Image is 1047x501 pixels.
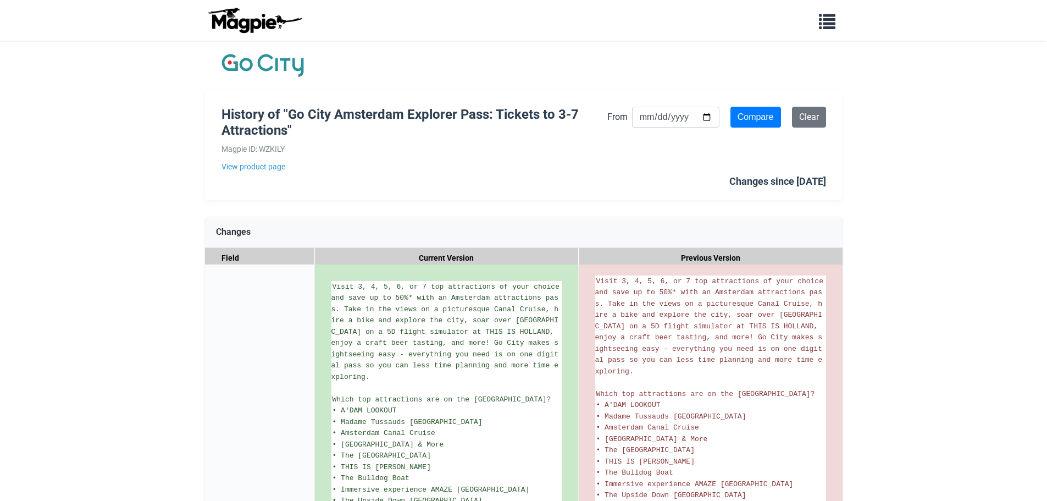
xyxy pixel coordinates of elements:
[596,469,673,477] span: • The Bulldog Boat
[596,491,746,499] span: • The Upside Down [GEOGRAPHIC_DATA]
[596,412,746,421] span: • Madame Tussauds [GEOGRAPHIC_DATA]
[333,486,530,494] span: • Immersive experience AMAZE [GEOGRAPHIC_DATA]
[331,283,564,381] span: Visit 3, 4, 5, 6, or 7 top attractions of your choice and save up to 50%* with an Amsterdam attra...
[205,217,843,248] div: Changes
[607,110,628,124] label: From
[596,401,661,409] span: • A'DAM LOOKOUT
[221,52,304,79] img: Company Logo
[579,248,843,268] div: Previous Version
[792,107,826,128] a: Clear
[596,458,695,466] span: • THIS IS [PERSON_NAME]
[333,395,551,404] span: Which top attractions are on the [GEOGRAPHIC_DATA]?
[221,161,607,173] a: View product page
[221,143,607,155] div: Magpie ID: WZKILY
[333,452,431,460] span: • The [GEOGRAPHIC_DATA]
[729,174,826,190] div: Changes since [DATE]
[596,435,708,443] span: • [GEOGRAPHIC_DATA] & More
[221,107,607,139] h1: History of "Go City Amsterdam Explorer Pass: Tickets to 3-7 Attractions"
[205,248,315,268] div: Field
[333,429,435,437] span: • Amsterdam Canal Cruise
[596,480,794,488] span: • Immersive experience AMAZE [GEOGRAPHIC_DATA]
[205,7,304,34] img: logo-ab69f6fb50320c5b225c76a69d11143b.png
[596,446,695,454] span: • The [GEOGRAPHIC_DATA]
[333,474,409,482] span: • The Bulldog Boat
[595,277,828,376] span: Visit 3, 4, 5, 6, or 7 top attractions of your choice and save up to 50%* with an Amsterdam attra...
[730,107,781,128] input: Compare
[333,406,397,415] span: • A'DAM LOOKOUT
[596,423,699,432] span: • Amsterdam Canal Cruise
[333,418,483,426] span: • Madame Tussauds [GEOGRAPHIC_DATA]
[333,441,444,449] span: • [GEOGRAPHIC_DATA] & More
[596,390,815,398] span: Which top attractions are on the [GEOGRAPHIC_DATA]?
[333,463,431,471] span: • THIS IS [PERSON_NAME]
[315,248,579,268] div: Current Version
